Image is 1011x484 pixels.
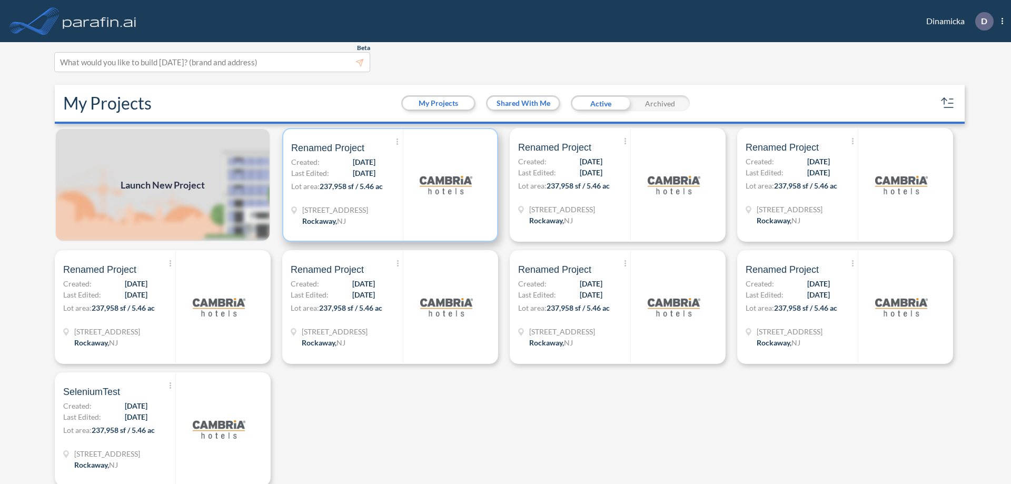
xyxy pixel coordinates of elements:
[571,95,630,111] div: Active
[746,278,774,289] span: Created:
[193,403,245,456] img: logo
[807,156,830,167] span: [DATE]
[63,400,92,411] span: Created:
[518,167,556,178] span: Last Edited:
[518,141,591,154] span: Renamed Project
[352,289,375,300] span: [DATE]
[63,303,92,312] span: Lot area:
[291,182,320,191] span: Lot area:
[547,303,610,312] span: 237,958 sf / 5.46 ac
[319,303,382,312] span: 237,958 sf / 5.46 ac
[63,263,136,276] span: Renamed Project
[529,337,573,348] div: Rockaway, NJ
[193,281,245,333] img: logo
[63,426,92,434] span: Lot area:
[529,326,595,337] span: 321 Mt Hope Ave
[529,216,564,225] span: Rockaway ,
[939,95,956,112] button: sort
[74,460,109,469] span: Rockaway ,
[630,95,690,111] div: Archived
[564,338,573,347] span: NJ
[125,411,147,422] span: [DATE]
[746,263,819,276] span: Renamed Project
[791,216,800,225] span: NJ
[121,178,205,192] span: Launch New Project
[291,278,319,289] span: Created:
[648,159,700,211] img: logo
[518,263,591,276] span: Renamed Project
[757,204,822,215] span: 321 Mt Hope Ave
[302,326,368,337] span: 321 Mt Hope Ave
[352,278,375,289] span: [DATE]
[757,215,800,226] div: Rockaway, NJ
[529,204,595,215] span: 321 Mt Hope Ave
[291,263,364,276] span: Renamed Project
[746,289,784,300] span: Last Edited:
[61,11,138,32] img: logo
[55,128,271,242] img: add
[746,156,774,167] span: Created:
[518,156,547,167] span: Created:
[910,12,1003,31] div: Dinamicka
[580,278,602,289] span: [DATE]
[774,181,837,190] span: 237,958 sf / 5.46 ac
[488,97,559,110] button: Shared With Me
[757,216,791,225] span: Rockaway ,
[291,289,329,300] span: Last Edited:
[109,338,118,347] span: NJ
[357,44,370,52] span: Beta
[92,426,155,434] span: 237,958 sf / 5.46 ac
[125,278,147,289] span: [DATE]
[420,281,473,333] img: logo
[648,281,700,333] img: logo
[74,338,109,347] span: Rockaway ,
[125,400,147,411] span: [DATE]
[291,167,329,179] span: Last Edited:
[807,289,830,300] span: [DATE]
[564,216,573,225] span: NJ
[55,128,271,242] a: Launch New Project
[63,411,101,422] span: Last Edited:
[746,303,774,312] span: Lot area:
[757,338,791,347] span: Rockaway ,
[291,303,319,312] span: Lot area:
[807,278,830,289] span: [DATE]
[580,167,602,178] span: [DATE]
[875,159,928,211] img: logo
[291,142,364,154] span: Renamed Project
[302,204,368,215] span: 321 Mt Hope Ave
[580,289,602,300] span: [DATE]
[353,167,375,179] span: [DATE]
[746,181,774,190] span: Lot area:
[302,215,346,226] div: Rockaway, NJ
[807,167,830,178] span: [DATE]
[302,338,336,347] span: Rockaway ,
[302,216,337,225] span: Rockaway ,
[403,97,474,110] button: My Projects
[791,338,800,347] span: NJ
[74,448,140,459] span: 321 Mt Hope Ave
[125,289,147,300] span: [DATE]
[291,156,320,167] span: Created:
[74,326,140,337] span: 321 Mt Hope Ave
[981,16,987,26] p: D
[518,278,547,289] span: Created:
[63,93,152,113] h2: My Projects
[774,303,837,312] span: 237,958 sf / 5.46 ac
[580,156,602,167] span: [DATE]
[63,289,101,300] span: Last Edited:
[336,338,345,347] span: NJ
[109,460,118,469] span: NJ
[757,337,800,348] div: Rockaway, NJ
[92,303,155,312] span: 237,958 sf / 5.46 ac
[746,167,784,178] span: Last Edited:
[746,141,819,154] span: Renamed Project
[518,181,547,190] span: Lot area:
[302,337,345,348] div: Rockaway, NJ
[74,459,118,470] div: Rockaway, NJ
[757,326,822,337] span: 321 Mt Hope Ave
[74,337,118,348] div: Rockaway, NJ
[63,386,120,398] span: SeleniumTest
[337,216,346,225] span: NJ
[875,281,928,333] img: logo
